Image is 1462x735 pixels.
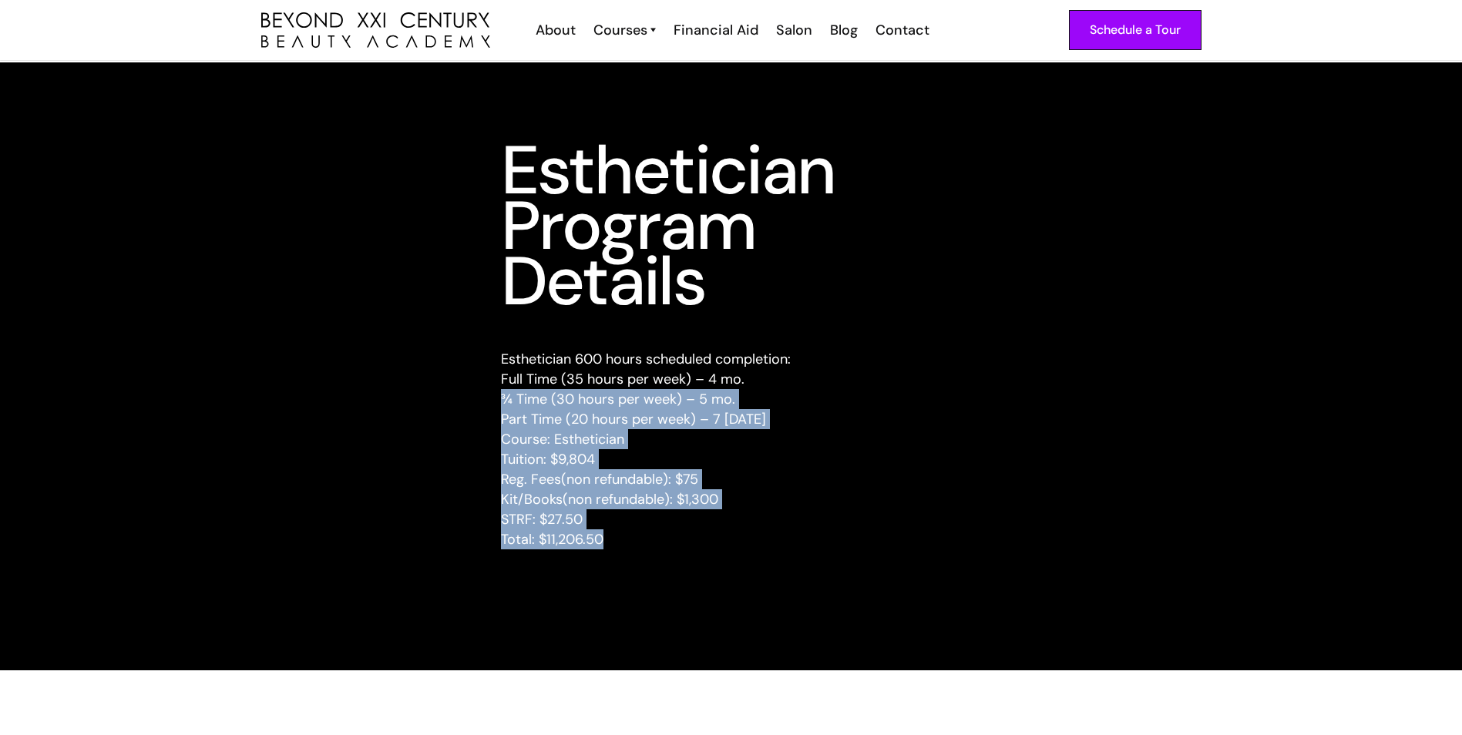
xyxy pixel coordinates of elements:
a: About [526,20,583,40]
div: Schedule a Tour [1090,20,1181,40]
h2: Esthetician Program Details [501,143,962,309]
a: Contact [865,20,937,40]
p: Esthetician 600 hours scheduled completion: Full Time (35 hours per week) – 4 mo. ¾ Time (30 hour... [501,349,962,549]
a: home [261,12,490,49]
div: Financial Aid [674,20,758,40]
a: Blog [820,20,865,40]
a: Salon [766,20,820,40]
div: About [536,20,576,40]
div: Salon [776,20,812,40]
div: Courses [593,20,647,40]
a: Schedule a Tour [1069,10,1202,50]
div: Contact [876,20,929,40]
img: beyond 21st century beauty academy logo [261,12,490,49]
a: Courses [593,20,656,40]
a: Financial Aid [664,20,766,40]
div: Blog [830,20,858,40]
